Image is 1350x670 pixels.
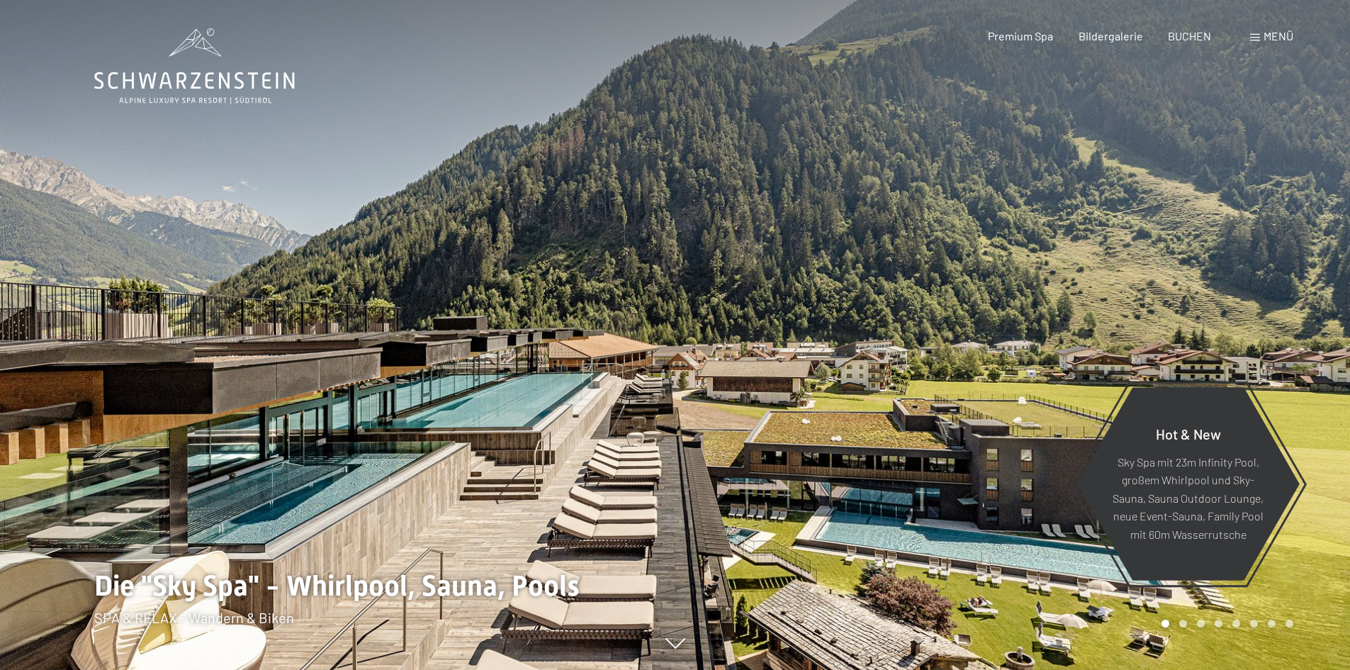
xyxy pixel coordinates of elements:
a: BUCHEN [1168,29,1211,43]
div: Carousel Page 6 [1250,620,1258,627]
div: Carousel Page 3 [1197,620,1205,627]
a: Bildergalerie [1079,29,1143,43]
span: Menü [1264,29,1293,43]
div: Carousel Pagination [1157,620,1293,627]
div: Carousel Page 5 [1232,620,1240,627]
div: Carousel Page 1 (Current Slide) [1161,620,1169,627]
p: Sky Spa mit 23m Infinity Pool, großem Whirlpool und Sky-Sauna, Sauna Outdoor Lounge, neue Event-S... [1111,452,1265,543]
a: Premium Spa [988,29,1053,43]
a: Hot & New Sky Spa mit 23m Infinity Pool, großem Whirlpool und Sky-Sauna, Sauna Outdoor Lounge, ne... [1076,386,1300,581]
span: Hot & New [1156,425,1221,442]
div: Carousel Page 7 [1268,620,1276,627]
div: Carousel Page 4 [1215,620,1222,627]
div: Carousel Page 2 [1179,620,1187,627]
div: Carousel Page 8 [1286,620,1293,627]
